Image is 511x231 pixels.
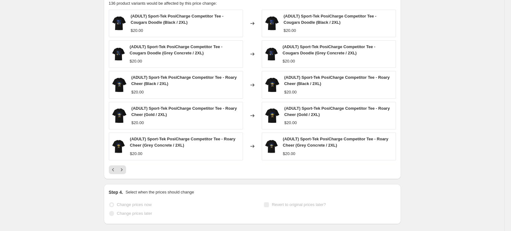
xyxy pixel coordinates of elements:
[117,165,126,174] button: Next
[109,1,217,6] span: 136 product variants would be affected by this price change:
[131,28,143,34] div: $20.00
[284,75,390,86] span: (ADULT) Sport-Tek PosiCharge Competitor Tee - Roary Cheer (Black / 2XL)
[283,44,376,55] span: (ADULT) Sport-Tek PosiCharge Competitor Tee - Cougars Doodle (Grey Concrete / 2XL)
[112,14,126,33] img: fabdae31-1c35-4a69-9d7f-b690e6c41f02-2053227-front-black-zoom_80x.png
[112,106,127,125] img: fabdae31-1c35-4a69-9d7f-b690e6c41f02-4748884-front-black-zoom_80x.png
[130,151,142,157] div: $20.00
[131,106,237,117] span: (ADULT) Sport-Tek PosiCharge Competitor Tee - Roary Cheer (Gold / 2XL)
[265,45,278,63] img: fabdae31-1c35-4a69-9d7f-b690e6c41f02-2053227-front-black-zoom_80x.png
[283,151,295,157] div: $20.00
[265,106,280,125] img: fabdae31-1c35-4a69-9d7f-b690e6c41f02-4748884-front-black-zoom_80x.png
[112,45,125,63] img: fabdae31-1c35-4a69-9d7f-b690e6c41f02-2053227-front-black-zoom_80x.png
[112,137,125,156] img: fabdae31-1c35-4a69-9d7f-b690e6c41f02-4748884-front-black-zoom_80x.png
[131,89,144,95] div: $20.00
[283,137,388,148] span: (ADULT) Sport-Tek PosiCharge Competitor Tee - Roary Cheer (Grey Concrete / 2XL)
[130,44,223,55] span: (ADULT) Sport-Tek PosiCharge Competitor Tee - Cougars Doodle (Grey Concrete / 2XL)
[109,165,118,174] button: Previous
[284,14,377,25] span: (ADULT) Sport-Tek PosiCharge Competitor Tee - Cougars Doodle (Black / 2XL)
[272,202,326,207] span: Revert to original prices later?
[109,165,126,174] nav: Pagination
[283,58,295,64] div: $20.00
[112,76,126,94] img: fabdae31-1c35-4a69-9d7f-b690e6c41f02-4748884-front-black-zoom_80x.png
[125,189,194,195] p: Select when the prices should change
[284,89,297,95] div: $20.00
[284,120,297,126] div: $20.00
[265,14,279,33] img: fabdae31-1c35-4a69-9d7f-b690e6c41f02-2053227-front-black-zoom_80x.png
[265,76,279,94] img: fabdae31-1c35-4a69-9d7f-b690e6c41f02-4748884-front-black-zoom_80x.png
[130,137,235,148] span: (ADULT) Sport-Tek PosiCharge Competitor Tee - Roary Cheer (Grey Concrete / 2XL)
[117,211,152,216] span: Change prices later
[117,202,152,207] span: Change prices now
[109,189,123,195] h2: Step 4.
[284,106,390,117] span: (ADULT) Sport-Tek PosiCharge Competitor Tee - Roary Cheer (Gold / 2XL)
[284,28,296,34] div: $20.00
[131,14,224,25] span: (ADULT) Sport-Tek PosiCharge Competitor Tee - Cougars Doodle (Black / 2XL)
[130,58,142,64] div: $20.00
[131,75,237,86] span: (ADULT) Sport-Tek PosiCharge Competitor Tee - Roary Cheer (Black / 2XL)
[265,137,278,156] img: fabdae31-1c35-4a69-9d7f-b690e6c41f02-4748884-front-black-zoom_80x.png
[131,120,144,126] div: $20.00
